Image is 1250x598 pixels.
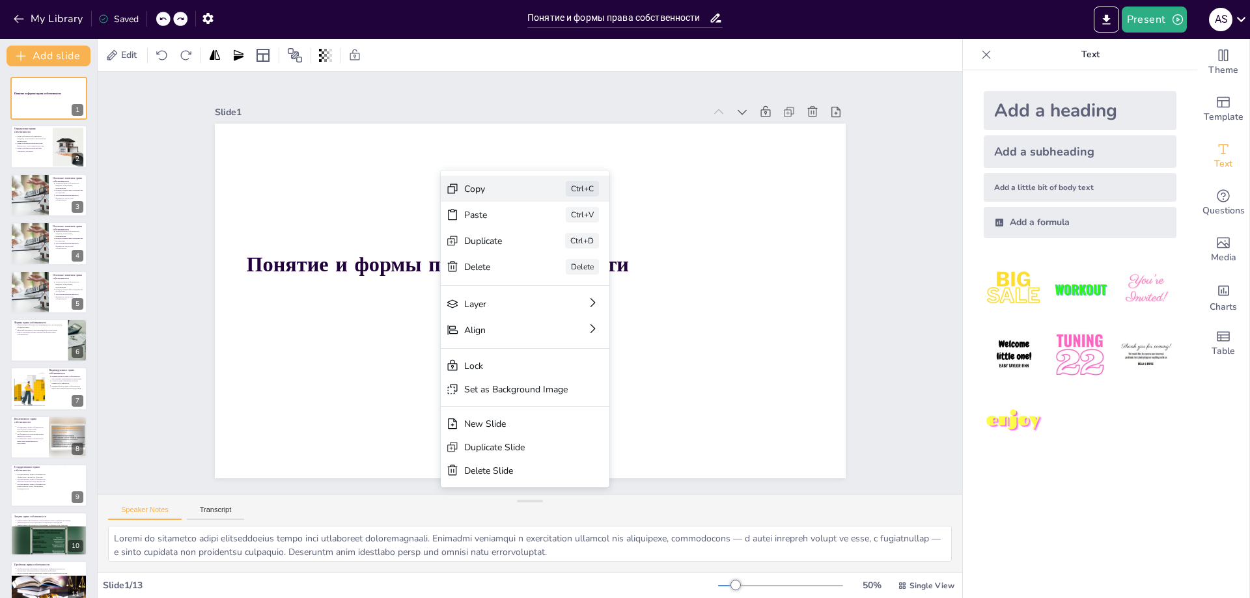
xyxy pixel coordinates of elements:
[14,514,83,518] p: Защита права собственности
[566,207,599,223] div: Ctrl+V
[910,580,954,591] span: Single View
[72,153,83,165] div: 2
[72,104,83,116] div: 1
[55,182,83,189] p: Элементы права собственности: владение, пользование, распоряжение.
[55,230,83,238] p: Элементы права собственности: владение, пользование, распоряжение.
[14,563,83,567] p: Проблемы права собственности
[17,329,64,331] p: Каждая форма имеет свои преимущества и недостатки.
[72,491,83,503] div: 9
[55,194,83,201] p: Эти элементы взаимосвязаны и формируют основу прав собственности.
[118,49,139,61] span: Edit
[984,259,1044,319] img: 1.jpeg
[464,418,568,430] div: New Slide
[1049,259,1110,319] img: 2.jpeg
[53,273,83,280] p: Основные элементы права собственности
[108,506,182,520] button: Speaker Notes
[1212,344,1235,359] span: Table
[984,207,1176,238] div: Add a formula
[1197,226,1249,273] div: Add images, graphics, shapes or video
[68,540,83,552] div: 10
[14,321,64,325] p: Формы права собственности
[984,391,1044,452] img: 7.jpeg
[72,250,83,262] div: 4
[856,579,887,591] div: 50 %
[10,367,87,410] div: 7
[72,346,83,358] div: 6
[464,441,568,454] div: Duplicate Slide
[1197,39,1249,86] div: Change the overall theme
[55,238,83,242] p: Каждый элемент имеет юридические последствия.
[464,261,529,273] div: Delete
[10,125,87,168] div: https://cdn.sendsteps.com/images/slides/2025_10_10_01_53-xIQz_i6q3-90vMpz.jpegОпределение права с...
[187,506,245,520] button: Transcript
[984,135,1176,168] div: Add a subheading
[984,173,1176,202] div: Add a little bit of body text
[17,473,49,478] p: Государственное право собственности управляется в интересах общества.
[55,293,83,300] p: Эти элементы взаимосвязаны и формируют основу прав собственности.
[49,368,83,375] p: Индивидуальное право собственности
[1116,259,1176,319] img: 3.jpeg
[17,433,45,437] p: Необходимость согласования может привести к спорам.
[72,298,83,310] div: 5
[10,512,87,555] div: 10
[51,385,83,390] p: Индивидуальное право собственности имеет свои преимущества и недостатки.
[10,174,87,217] div: https://cdn.sendsteps.com/images/slides/2025_10_10_01_53-SRjKpipeRMG3znIQ.jpegОсновные элементы п...
[17,521,83,524] p: Законодательные акты гарантируют правомерность владения.
[246,250,628,279] strong: Понятие и формы права собственности
[55,243,83,250] p: Эти элементы взаимосвязаны и формируют основу прав собственности.
[1049,325,1110,385] img: 5.jpeg
[17,142,49,146] p: Право собственности касается как физических, так и юридических лиц.
[1209,8,1232,31] div: A S
[287,48,303,63] span: Position
[527,8,709,27] input: Insert title
[1214,157,1232,171] span: Text
[17,567,83,570] p: Проблемы права собственности включают конфликты интересов.
[72,395,83,407] div: 7
[98,13,139,25] div: Saved
[1197,86,1249,133] div: Add ready made slides
[1210,300,1237,314] span: Charts
[51,375,83,380] p: Индивидуальное право собственности обеспечивает максимальную автономию.
[464,235,529,247] div: Duplicate
[17,135,49,142] p: Право собственности охватывает владение, пользование и распоряжение имуществом.
[1197,273,1249,320] div: Add charts and graphs
[464,465,568,477] div: Delete Slide
[55,280,83,288] p: Элементы права собственности: владение, пользование, распоряжение.
[1202,204,1245,218] span: Questions
[1094,7,1119,33] button: Export to PowerPoint
[566,181,599,197] div: Ctrl+C
[464,360,568,372] div: Lock
[14,92,61,96] strong: Понятие и формы права собственности
[1197,180,1249,226] div: Get real-time input from your audience
[7,46,90,66] button: Add slide
[17,524,83,526] p: Защита права собственности обеспечивает стабильность в обществе.
[253,45,273,66] div: Layout
[1208,63,1238,77] span: Theme
[55,288,83,293] p: Каждый элемент имеет юридические последствия.
[17,572,83,575] p: Недостаточная защита прав может привести к юридическим спорам.
[17,437,45,444] p: Коллективное право собственности имеет свои преимущества и недостатки.
[14,417,45,424] p: Коллективное право собственности
[464,298,549,310] div: Layer
[17,331,64,336] p: Важно учитывать контекст при выборе формы права собственности.
[72,201,83,213] div: 3
[10,416,87,459] div: 8
[10,319,87,362] div: https://cdn.sendsteps.com/images/logo/sendsteps_logo_white.pnghttps://cdn.sendsteps.com/images/lo...
[10,271,87,314] div: https://cdn.sendsteps.com/images/slides/2025_10_10_01_53-SRjKpipeRMG3znIQ.jpegОсновные элементы п...
[1197,320,1249,367] div: Add a table
[1197,133,1249,180] div: Add text boxes
[984,91,1176,130] div: Add a heading
[10,8,89,29] button: My Library
[17,324,64,329] p: Формы права собственности: индивидуальное, коллективное, государственное.
[464,324,549,336] div: Align
[1209,7,1232,33] button: A S
[17,426,45,433] p: Коллективное право собственности способствует совместному использованию ресурсов.
[53,224,83,232] p: Основные элементы права собственности
[10,222,87,265] div: https://cdn.sendsteps.com/images/slides/2025_10_10_01_53-SRjKpipeRMG3znIQ.jpegОсновные элементы п...
[565,233,599,249] div: Ctrl+D
[51,380,83,385] p: Споры о праве собственности могут привести к конфликтам.
[984,325,1044,385] img: 4.jpeg
[1122,7,1187,33] button: Present
[55,189,83,194] p: Каждый элемент имеет юридические последствия.
[103,579,718,591] div: Slide 1 / 13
